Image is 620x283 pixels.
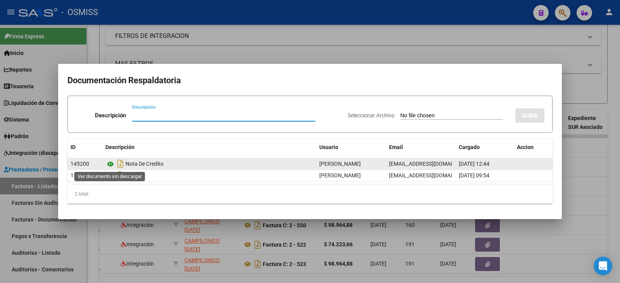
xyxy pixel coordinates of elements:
h2: Documentación Respaldatoria [67,73,553,88]
span: Accion [517,144,534,150]
datatable-header-cell: ID [67,139,102,156]
div: S [105,169,313,182]
span: 127350 [71,172,89,178]
i: Descargar documento [115,158,126,170]
datatable-header-cell: Cargado [456,139,514,156]
span: SUBIR [522,112,538,119]
span: [PERSON_NAME] [319,172,361,178]
div: Nota De Credito [105,158,313,170]
span: Seleccionar Archivo [348,112,394,118]
datatable-header-cell: Accion [514,139,553,156]
span: ID [71,144,76,150]
button: SUBIR [515,108,544,123]
datatable-header-cell: Usuario [316,139,386,156]
datatable-header-cell: Descripción [102,139,316,156]
span: [PERSON_NAME] [319,161,361,167]
span: 145200 [71,161,89,167]
span: [DATE] 09:54 [459,172,489,178]
div: 2 total [67,184,553,204]
i: Descargar documento [115,169,126,182]
span: Cargado [459,144,480,150]
p: Descripción [95,111,126,120]
span: Usuario [319,144,338,150]
span: [EMAIL_ADDRESS][DOMAIN_NAME] [389,161,475,167]
span: [DATE] 12:44 [459,161,489,167]
span: Email [389,144,403,150]
datatable-header-cell: Email [386,139,456,156]
div: Open Intercom Messenger [594,257,612,275]
span: Descripción [105,144,134,150]
span: [EMAIL_ADDRESS][DOMAIN_NAME] [389,172,475,178]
